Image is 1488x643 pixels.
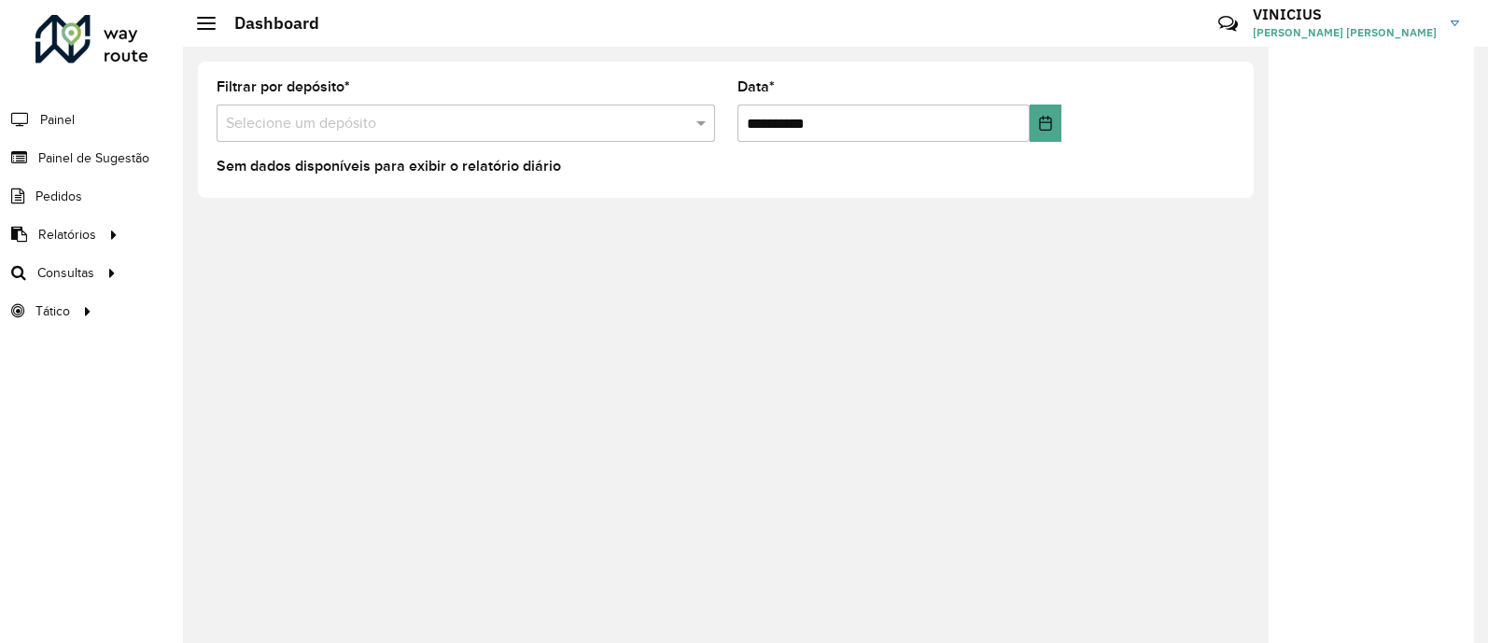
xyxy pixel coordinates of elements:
span: Tático [35,301,70,321]
span: Consultas [37,263,94,283]
label: Data [737,76,775,98]
span: Painel de Sugestão [38,148,149,168]
span: Painel [40,110,75,130]
span: Relatórios [38,225,96,245]
span: Pedidos [35,187,82,206]
span: [PERSON_NAME] [PERSON_NAME] [1253,24,1437,41]
label: Sem dados disponíveis para exibir o relatório diário [217,155,561,177]
a: Contato Rápido [1208,4,1248,44]
h2: Dashboard [216,13,319,34]
button: Choose Date [1030,105,1061,142]
h3: VINICIUS [1253,6,1437,23]
label: Filtrar por depósito [217,76,350,98]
